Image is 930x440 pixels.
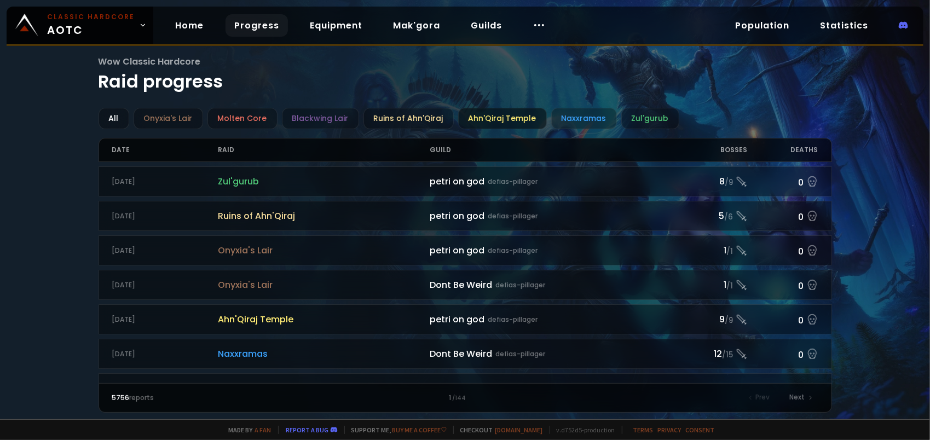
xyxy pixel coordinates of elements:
small: defias-pillager [488,246,538,256]
a: Mak'gora [384,14,449,37]
span: Naxxramas [218,381,430,395]
div: Next [783,390,818,406]
a: [DATE]Onyxia's LairDont Be Weirddefias-pillager1/10 [99,270,832,300]
a: Population [726,14,798,37]
div: Naxxramas [551,108,617,129]
small: / 1 [727,246,733,257]
span: Onyxia's Lair [218,244,430,257]
div: petri on god [430,312,677,326]
a: a fan [255,426,272,434]
div: 0 [748,346,818,362]
a: Buy me a coffee [392,426,447,434]
div: 0 [748,311,818,327]
div: [DATE] [112,177,218,187]
small: defias-pillager [495,349,545,359]
a: [DATE]Ruins of Ahn'Qirajpetri on goddefias-pillager5/60 [99,201,832,231]
div: 1 [288,393,642,403]
span: v. d752d5 - production [550,426,615,434]
div: petri on god [430,175,677,188]
div: 0 [748,277,818,293]
small: / 15 [723,350,733,361]
div: All [99,108,129,129]
span: Support me, [344,426,447,434]
h1: Raid progress [99,55,832,95]
a: Terms [633,426,654,434]
div: 0 [748,380,818,396]
small: defias-pillager [488,211,538,221]
div: Blackwing Lair [282,108,359,129]
a: [DOMAIN_NAME] [495,426,543,434]
span: Onyxia's Lair [218,278,430,292]
div: Zul'gurub [621,108,679,129]
div: [DATE] [112,246,218,256]
a: Statistics [811,14,877,37]
div: petri on god [430,244,677,257]
small: defias-pillager [488,177,538,187]
div: 1 [677,278,748,292]
div: 8 [677,175,748,188]
span: AOTC [47,12,135,38]
span: Wow Classic Hardcore [99,55,832,68]
div: Guild [430,138,677,161]
a: Privacy [658,426,681,434]
div: [DATE] [112,211,218,221]
span: Checkout [453,426,543,434]
div: Bosses [677,138,748,161]
div: Date [112,138,218,161]
a: Progress [226,14,288,37]
a: Home [166,14,212,37]
a: [DATE]Zul'gurubpetri on goddefias-pillager8/90 [99,166,832,196]
small: Classic Hardcore [47,12,135,22]
div: Molten Core [207,108,278,129]
a: Classic HardcoreAOTC [7,7,153,44]
div: Dont Be Weird [430,347,677,361]
div: reports [112,393,289,403]
div: Raid [218,138,430,161]
small: defias-pillager [495,280,545,290]
div: Deaths [748,138,818,161]
small: defias-pillager [488,315,538,325]
div: Ruins of Ahn'Qiraj [363,108,454,129]
div: 1 [677,244,748,257]
div: Prev [743,390,777,406]
div: petri on god [430,209,677,223]
a: [DATE]Ahn'Qiraj Templepetri on goddefias-pillager9/90 [99,304,832,334]
small: / 9 [725,315,733,326]
a: Equipment [301,14,371,37]
small: / 6 [725,212,733,223]
a: [DATE]Onyxia's Lairpetri on goddefias-pillager1/10 [99,235,832,265]
a: Guilds [462,14,511,37]
a: Consent [686,426,715,434]
div: 5 [677,209,748,223]
div: 9 [677,312,748,326]
a: [DATE]NaxxramasDont Be Weirddefias-pillager12/150 [99,339,832,369]
div: 0 [748,242,818,258]
div: Dont Be Weird [430,278,677,292]
span: Naxxramas [218,347,430,361]
span: Made by [222,426,272,434]
small: / 9 [725,177,733,188]
div: Onyxia's Lair [134,108,203,129]
div: 0 [748,173,818,189]
div: 0 [748,208,818,224]
span: 5756 [112,393,130,402]
div: 13 [677,381,748,395]
div: [DATE] [112,349,218,359]
div: [DATE] [112,315,218,325]
span: Zul'gurub [218,175,430,188]
a: [DATE]NaxxramasDont Be Weirddefias-pillager13/150 [99,373,832,403]
div: Dont Be Weird [430,381,677,395]
div: [DATE] [112,280,218,290]
a: Report a bug [286,426,329,434]
small: / 1 [727,281,733,292]
span: Ahn'Qiraj Temple [218,312,430,326]
small: / 144 [452,394,466,403]
div: 12 [677,347,748,361]
span: Ruins of Ahn'Qiraj [218,209,430,223]
div: Ahn'Qiraj Temple [458,108,547,129]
